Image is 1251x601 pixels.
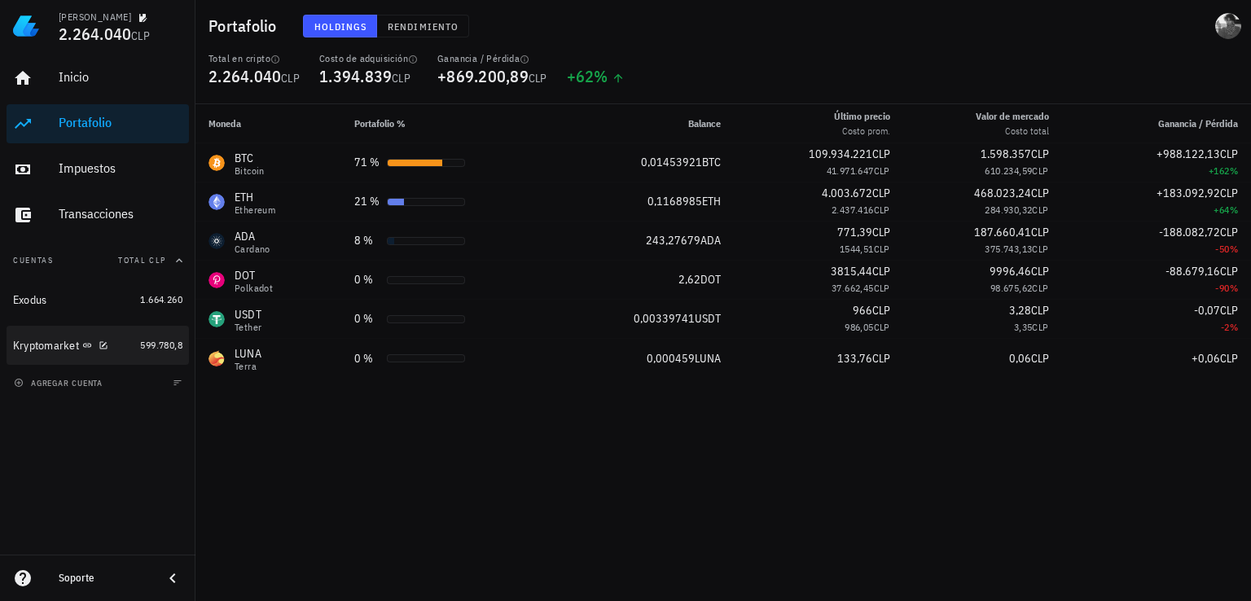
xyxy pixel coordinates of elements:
span: 610.234,59 [985,165,1032,177]
div: Tether [235,322,261,332]
span: CLP [1031,303,1049,318]
div: +64 [1075,202,1238,218]
div: DOT-icon [208,272,225,288]
span: 2.264.040 [59,23,131,45]
span: Moneda [208,117,241,129]
div: 21 % [354,193,380,210]
span: +988.122,13 [1157,147,1220,161]
span: % [1230,204,1238,216]
span: CLP [872,147,890,161]
span: 37.662,45 [832,282,874,294]
span: 375.743,13 [985,243,1032,255]
div: 0 % [354,310,380,327]
span: CLP [1220,225,1238,239]
span: agregar cuenta [17,378,103,388]
span: 1544,51 [840,243,874,255]
div: ADA-icon [208,233,225,249]
a: Exodus 1.664.260 [7,280,189,319]
span: CLP [1031,186,1049,200]
div: LUNA [235,345,261,362]
span: CLP [874,321,890,333]
span: CLP [1031,147,1049,161]
button: CuentasTotal CLP [7,241,189,280]
button: Holdings [303,15,378,37]
div: USDT-icon [208,311,225,327]
th: Portafolio %: Sin ordenar. Pulse para ordenar de forma ascendente. [341,104,556,143]
span: 0,1168985 [647,194,702,208]
span: 41.971.647 [827,165,874,177]
span: CLP [392,71,410,86]
span: CLP [1220,303,1238,318]
span: CLP [874,165,890,177]
div: Total en cripto [208,52,300,65]
span: 133,76 [837,351,872,366]
div: [PERSON_NAME] [59,11,131,24]
div: Portafolio [59,115,182,130]
div: Valor de mercado [976,109,1049,124]
div: +162 [1075,163,1238,179]
span: CLP [1031,225,1049,239]
span: CLP [1032,165,1048,177]
div: -50 [1075,241,1238,257]
span: -188.082,72 [1159,225,1220,239]
span: CLP [1032,321,1048,333]
span: CLP [281,71,300,86]
span: 284.930,32 [985,204,1032,216]
div: Costo total [976,124,1049,138]
button: agregar cuenta [10,375,110,391]
div: +62 [567,68,625,85]
div: Cardano [235,244,270,254]
a: Inicio [7,59,189,98]
div: 8 % [354,232,380,249]
span: -88.679,16 [1165,264,1220,279]
span: DOT [700,272,721,287]
th: Ganancia / Pérdida: Sin ordenar. Pulse para ordenar de forma ascendente. [1062,104,1251,143]
span: CLP [874,243,890,255]
span: 98.675,62 [990,282,1033,294]
span: CLP [1032,243,1048,255]
button: Rendimiento [377,15,469,37]
span: 2,62 [678,272,700,287]
span: 771,39 [837,225,872,239]
span: +183.092,92 [1157,186,1220,200]
span: CLP [1220,264,1238,279]
span: 0,01453921 [641,155,702,169]
span: CLP [874,204,890,216]
span: 599.780,8 [140,339,182,351]
span: ETH [702,194,721,208]
span: Total CLP [118,255,166,265]
span: 109.934.221 [809,147,872,161]
span: CLP [1220,186,1238,200]
span: CLP [529,71,547,86]
span: Portafolio % [354,117,406,129]
h1: Portafolio [208,13,283,39]
span: 1.664.260 [140,293,182,305]
span: % [1230,321,1238,333]
span: CLP [872,186,890,200]
div: BTC-icon [208,155,225,171]
span: 3,28 [1009,303,1031,318]
div: 71 % [354,154,380,171]
span: CLP [1031,264,1049,279]
span: CLP [1032,282,1048,294]
span: BTC [702,155,721,169]
div: BTC [235,150,265,166]
div: Ethereum [235,205,275,215]
span: CLP [874,282,890,294]
span: 3815,44 [831,264,872,279]
span: CLP [1220,351,1238,366]
span: 986,05 [845,321,873,333]
div: Bitcoin [235,166,265,176]
span: 966 [853,303,872,318]
span: Balance [688,117,721,129]
span: CLP [1032,204,1048,216]
div: -2 [1075,319,1238,336]
a: Impuestos [7,150,189,189]
span: % [1230,165,1238,177]
span: 187.660,41 [974,225,1031,239]
span: CLP [131,29,150,43]
div: Soporte [59,572,150,585]
div: ETH [235,189,275,205]
div: 0 % [354,271,380,288]
div: Último precio [834,109,890,124]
